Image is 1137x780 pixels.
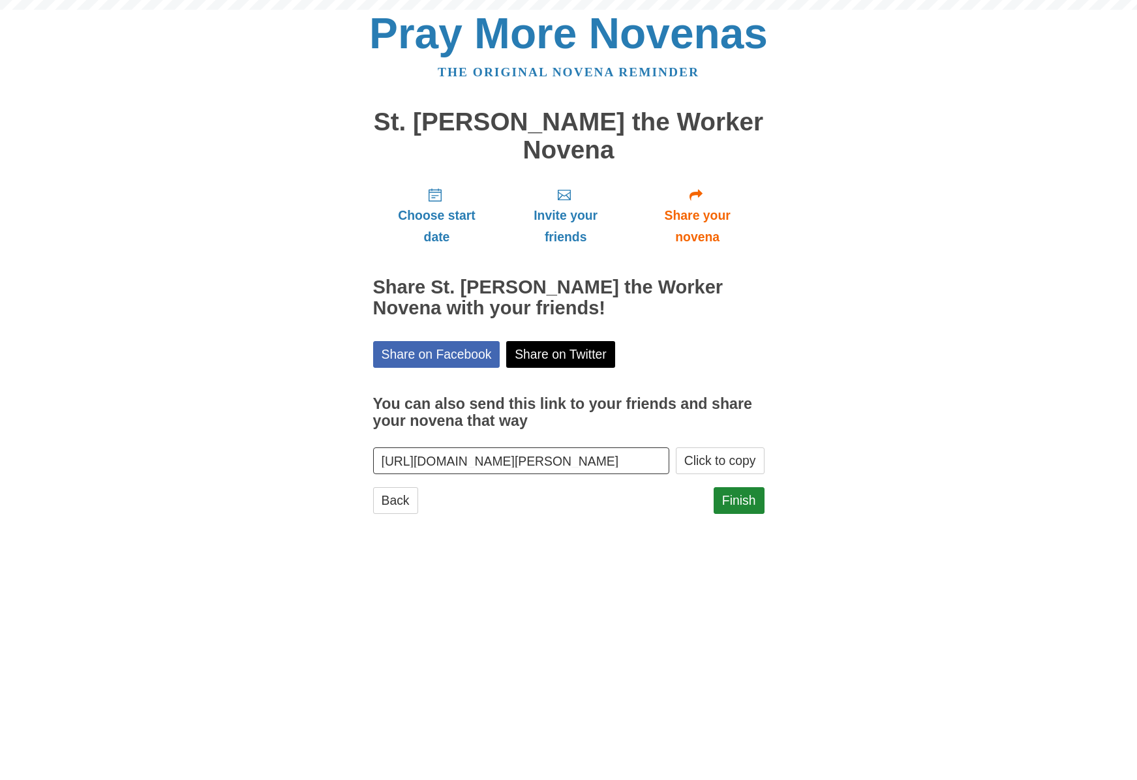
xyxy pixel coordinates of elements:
a: Invite your friends [500,177,630,254]
span: Invite your friends [513,205,617,248]
a: Share on Twitter [506,341,615,368]
h3: You can also send this link to your friends and share your novena that way [373,396,765,429]
h2: Share St. [PERSON_NAME] the Worker Novena with your friends! [373,277,765,319]
button: Click to copy [676,447,765,474]
a: Finish [714,487,765,514]
a: Share on Facebook [373,341,500,368]
a: Share your novena [631,177,765,254]
a: The original novena reminder [438,65,699,79]
a: Back [373,487,418,514]
a: Choose start date [373,177,501,254]
h1: St. [PERSON_NAME] the Worker Novena [373,108,765,164]
span: Share your novena [644,205,751,248]
span: Choose start date [386,205,488,248]
a: Pray More Novenas [369,9,768,57]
